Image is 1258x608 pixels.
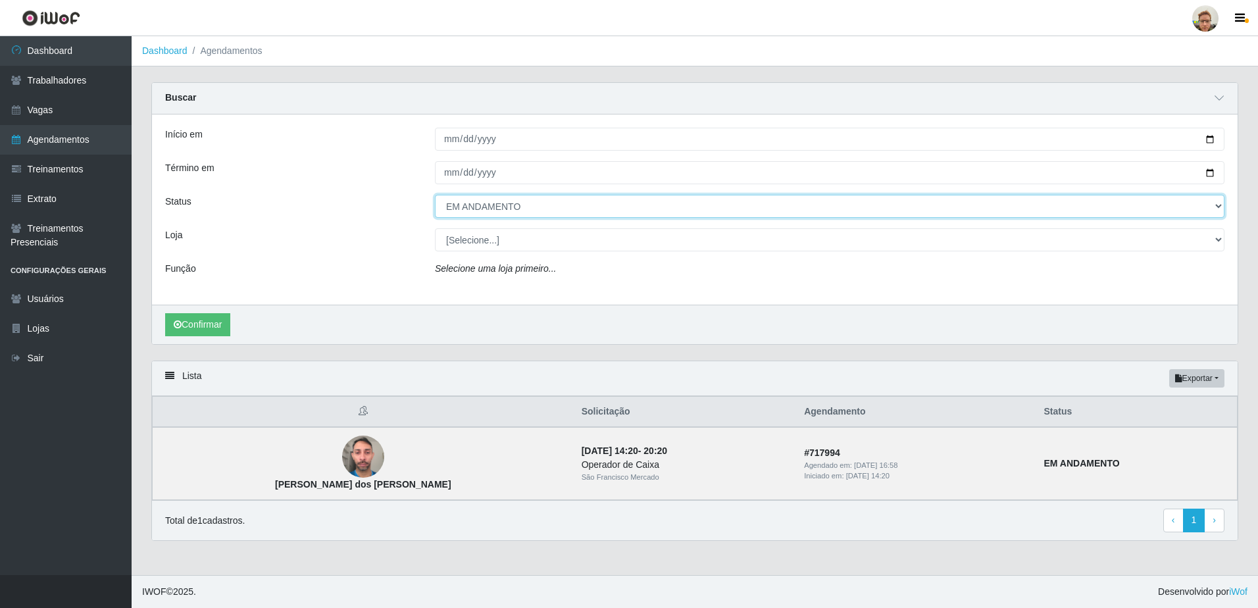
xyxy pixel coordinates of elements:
[142,586,166,597] span: IWOF
[165,161,214,175] label: Término em
[846,472,890,480] time: [DATE] 14:20
[582,445,667,456] strong: -
[435,128,1224,151] input: 00/00/0000
[1163,509,1224,532] nav: pagination
[165,514,245,528] p: Total de 1 cadastros.
[1163,509,1184,532] a: Previous
[165,228,182,242] label: Loja
[152,361,1238,396] div: Lista
[1044,458,1119,469] strong: EM ANDAMENTO
[165,313,230,336] button: Confirmar
[1172,515,1175,525] span: ‹
[582,458,789,472] div: Operador de Caixa
[582,445,638,456] time: [DATE] 14:20
[1204,509,1224,532] a: Next
[804,447,840,458] strong: # 717994
[435,161,1224,184] input: 00/00/0000
[275,479,451,490] strong: [PERSON_NAME] dos [PERSON_NAME]
[165,92,196,103] strong: Buscar
[574,397,797,428] th: Solicitação
[132,36,1258,66] nav: breadcrumb
[854,461,897,469] time: [DATE] 16:58
[1158,585,1247,599] span: Desenvolvido por
[142,45,188,56] a: Dashboard
[1036,397,1237,428] th: Status
[142,585,196,599] span: © 2025 .
[22,10,80,26] img: CoreUI Logo
[1229,586,1247,597] a: iWof
[165,128,203,141] label: Início em
[582,472,789,483] div: São Francisco Mercado
[804,460,1028,471] div: Agendado em:
[188,44,263,58] li: Agendamentos
[342,429,384,485] img: Diego Xavier dos Santos Tavares
[1183,509,1205,532] a: 1
[1213,515,1216,525] span: ›
[165,195,191,209] label: Status
[796,397,1036,428] th: Agendamento
[804,470,1028,482] div: Iniciado em:
[435,263,556,274] i: Selecione uma loja primeiro...
[165,262,196,276] label: Função
[1169,369,1224,388] button: Exportar
[643,445,667,456] time: 20:20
